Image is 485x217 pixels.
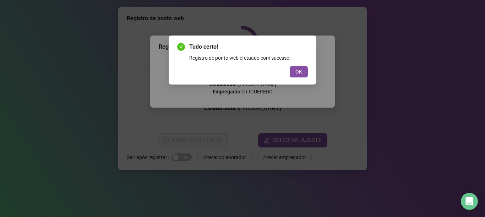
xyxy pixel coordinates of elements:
span: check-circle [177,43,185,51]
span: Tudo certo! [189,43,308,51]
span: OK [295,68,302,76]
button: OK [290,66,308,77]
div: Open Intercom Messenger [461,193,478,210]
div: Registro de ponto web efetuado com sucesso. [189,54,308,62]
